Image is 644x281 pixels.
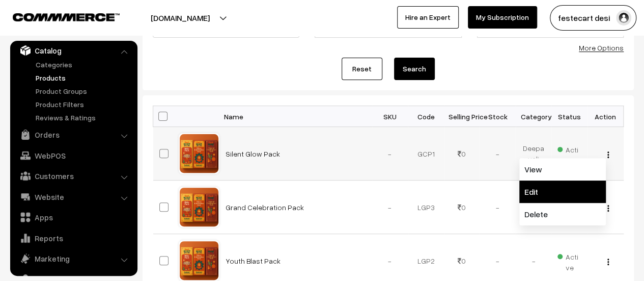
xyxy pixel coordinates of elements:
td: - [480,127,516,181]
td: - [372,181,408,234]
td: GCP1 [408,127,444,181]
button: festecart desi [550,5,636,31]
button: [DOMAIN_NAME] [115,5,245,31]
td: 0 [444,181,480,234]
a: More Options [579,43,624,52]
img: COMMMERCE [13,13,120,21]
a: Marketing [13,249,134,268]
img: Menu [607,259,609,265]
td: Deepavali [516,127,552,181]
th: SKU [372,106,408,127]
img: user [616,10,631,25]
th: Stock [480,106,516,127]
th: Action [587,106,624,127]
a: Categories [33,59,134,70]
td: - [516,181,552,234]
a: WebPOS [13,146,134,165]
a: Product Groups [33,86,134,96]
a: Silent Glow Pack [226,149,280,158]
td: - [480,181,516,234]
th: Name [219,106,372,127]
a: COMMMERCE [13,10,102,22]
a: Hire an Expert [397,6,459,29]
a: View [519,158,606,181]
a: Reports [13,229,134,247]
img: Menu [607,151,609,158]
span: Active [557,142,581,166]
button: Search [394,58,435,80]
th: Status [551,106,587,127]
a: Delete [519,203,606,225]
td: - [372,127,408,181]
a: My Subscription [468,6,537,29]
a: Apps [13,208,134,226]
a: Product Filters [33,99,134,110]
a: Reset [342,58,382,80]
a: Catalog [13,41,134,60]
a: Customers [13,167,134,185]
a: Products [33,72,134,83]
td: LGP3 [408,181,444,234]
a: Edit [519,181,606,203]
th: Code [408,106,444,127]
a: Website [13,188,134,206]
img: Menu [607,205,609,212]
span: Active [557,249,581,273]
th: Category [516,106,552,127]
a: Orders [13,125,134,144]
a: Grand Celebration Pack [226,203,304,212]
th: Selling Price [444,106,480,127]
a: Reviews & Ratings [33,112,134,123]
a: Youth Blast Pack [226,257,281,265]
td: 0 [444,127,480,181]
